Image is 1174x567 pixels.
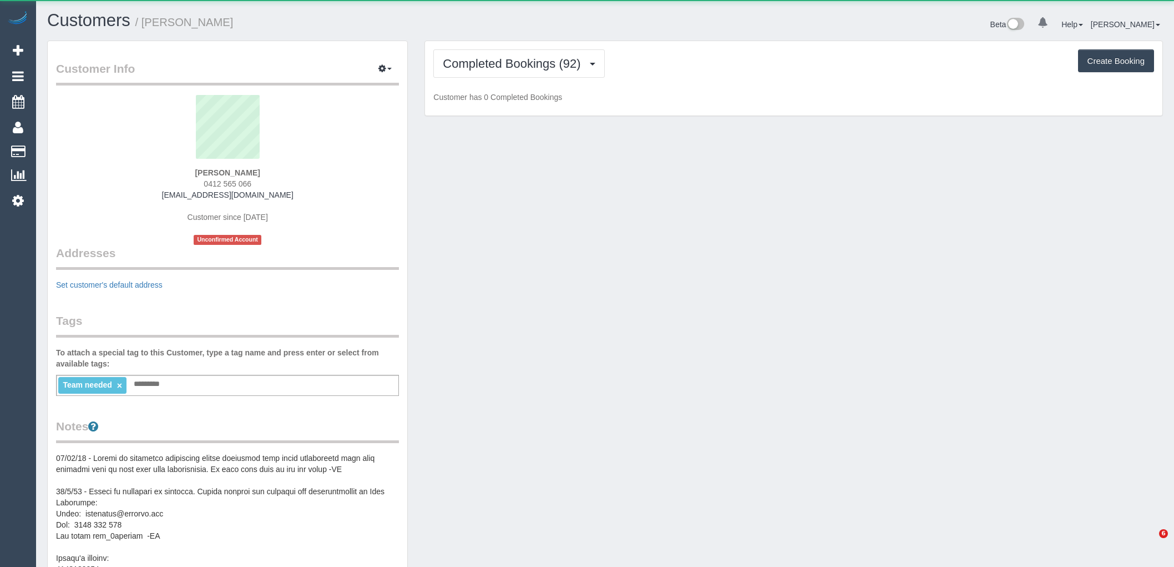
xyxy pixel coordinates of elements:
a: [PERSON_NAME] [1091,20,1160,29]
span: Team needed [63,380,112,389]
legend: Tags [56,313,399,338]
span: Customer since [DATE] [188,213,268,222]
a: Set customer's default address [56,280,163,289]
legend: Notes [56,418,399,443]
img: Automaid Logo [7,11,29,27]
img: New interface [1006,18,1024,32]
span: Completed Bookings (92) [443,57,586,71]
button: Create Booking [1078,49,1154,73]
a: Help [1061,20,1083,29]
small: / [PERSON_NAME] [135,16,234,28]
button: Completed Bookings (92) [433,49,604,78]
a: Beta [990,20,1025,29]
strong: [PERSON_NAME] [195,168,260,177]
p: Customer has 0 Completed Bookings [433,92,1154,103]
legend: Customer Info [56,61,399,86]
span: 6 [1159,529,1168,538]
a: Customers [47,11,130,30]
iframe: Intercom live chat [1136,529,1163,556]
a: × [117,381,122,390]
span: 0412 565 066 [204,179,251,188]
span: Unconfirmed Account [194,235,261,244]
label: To attach a special tag to this Customer, type a tag name and press enter or select from availabl... [56,347,399,369]
a: [EMAIL_ADDRESS][DOMAIN_NAME] [162,190,293,199]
